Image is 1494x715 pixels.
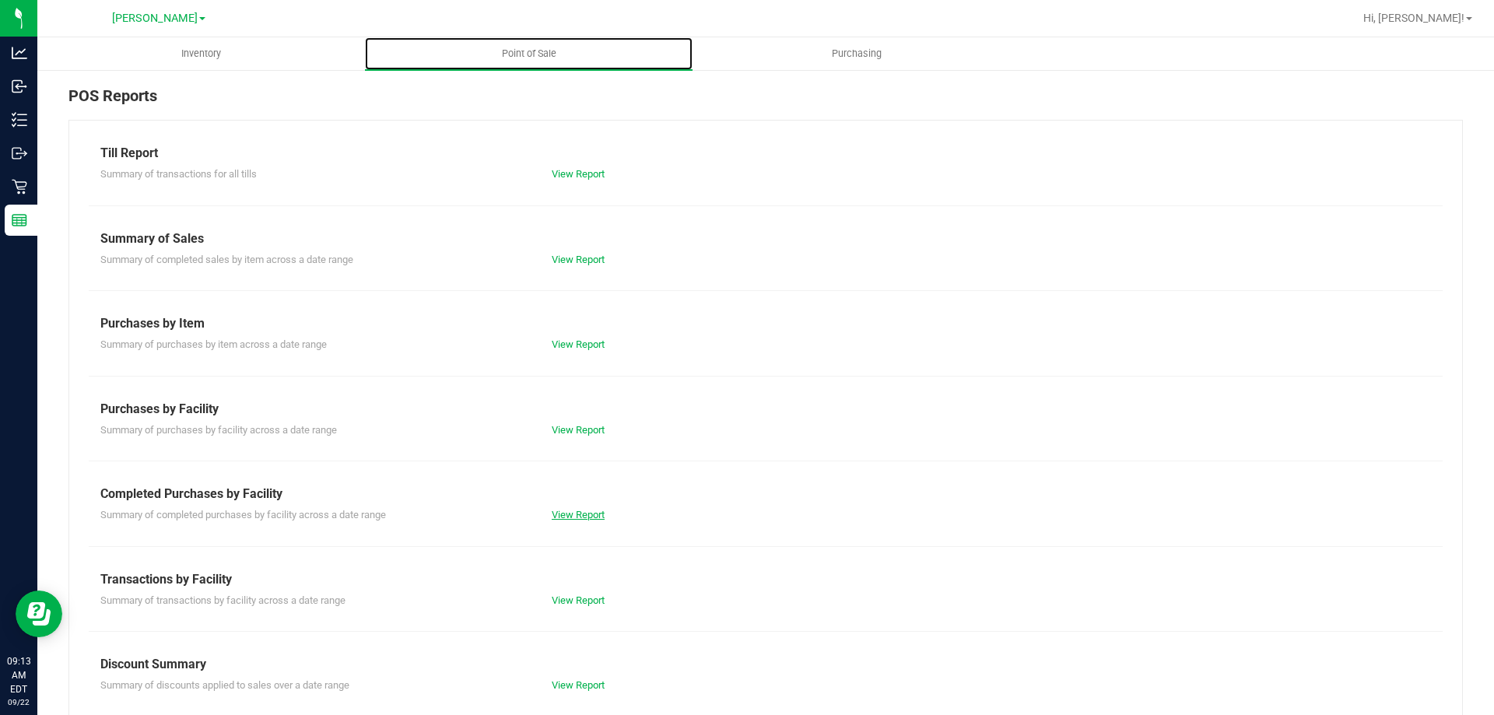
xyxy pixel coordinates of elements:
[100,144,1431,163] div: Till Report
[811,47,903,61] span: Purchasing
[12,145,27,161] inline-svg: Outbound
[7,654,30,696] p: 09:13 AM EDT
[16,591,62,637] iframe: Resource center
[100,314,1431,333] div: Purchases by Item
[100,400,1431,419] div: Purchases by Facility
[100,570,1431,589] div: Transactions by Facility
[12,112,27,128] inline-svg: Inventory
[552,168,605,180] a: View Report
[100,424,337,436] span: Summary of purchases by facility across a date range
[693,37,1020,70] a: Purchasing
[12,179,27,195] inline-svg: Retail
[100,679,349,691] span: Summary of discounts applied to sales over a date range
[37,37,365,70] a: Inventory
[160,47,242,61] span: Inventory
[552,679,605,691] a: View Report
[12,45,27,61] inline-svg: Analytics
[365,37,693,70] a: Point of Sale
[100,509,386,520] span: Summary of completed purchases by facility across a date range
[12,212,27,228] inline-svg: Reports
[552,338,605,350] a: View Report
[552,594,605,606] a: View Report
[552,254,605,265] a: View Report
[100,254,353,265] span: Summary of completed sales by item across a date range
[100,230,1431,248] div: Summary of Sales
[100,168,257,180] span: Summary of transactions for all tills
[552,424,605,436] a: View Report
[100,655,1431,674] div: Discount Summary
[112,12,198,25] span: [PERSON_NAME]
[552,509,605,520] a: View Report
[481,47,577,61] span: Point of Sale
[100,338,327,350] span: Summary of purchases by item across a date range
[100,485,1431,503] div: Completed Purchases by Facility
[100,594,345,606] span: Summary of transactions by facility across a date range
[12,79,27,94] inline-svg: Inbound
[1363,12,1464,24] span: Hi, [PERSON_NAME]!
[7,696,30,708] p: 09/22
[68,84,1463,120] div: POS Reports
